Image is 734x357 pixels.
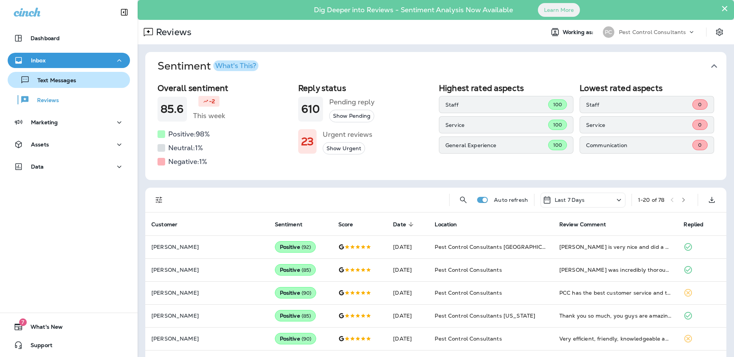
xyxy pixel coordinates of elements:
[193,110,225,122] h5: This week
[151,244,263,250] p: [PERSON_NAME]
[275,333,317,344] div: Positive
[445,102,548,108] p: Staff
[445,142,548,148] p: General Experience
[151,221,187,228] span: Customer
[445,122,548,128] p: Service
[456,192,471,208] button: Search Reviews
[302,336,312,342] span: ( 90 )
[435,243,563,250] span: Pest Control Consultants [GEOGRAPHIC_DATA]
[563,29,595,36] span: Working as:
[213,60,258,71] button: What's This?
[435,221,467,228] span: Location
[338,221,363,228] span: Score
[338,221,353,228] span: Score
[8,137,130,152] button: Assets
[8,159,130,174] button: Data
[387,258,429,281] td: [DATE]
[393,221,416,228] span: Date
[209,97,215,105] p: -2
[393,221,406,228] span: Date
[151,290,263,296] p: [PERSON_NAME]
[435,221,457,228] span: Location
[8,92,130,108] button: Reviews
[153,26,192,38] p: Reviews
[323,142,365,155] button: Show Urgent
[8,338,130,353] button: Support
[31,35,60,41] p: Dashboard
[435,312,535,319] span: Pest Control Consultants [US_STATE]
[158,60,258,73] h1: Sentiment
[275,310,316,321] div: Positive
[151,336,263,342] p: [PERSON_NAME]
[215,62,256,69] div: What's This?
[684,221,713,228] span: Replied
[586,102,692,108] p: Staff
[23,324,63,333] span: What's New
[698,101,702,108] span: 0
[298,83,433,93] h2: Reply status
[302,290,312,296] span: ( 90 )
[638,197,664,203] div: 1 - 20 of 78
[275,241,316,253] div: Positive
[555,197,585,203] p: Last 7 Days
[30,77,76,84] p: Text Messages
[494,197,528,203] p: Auto refresh
[151,52,732,80] button: SentimentWhat's This?
[684,221,703,228] span: Replied
[387,235,429,258] td: [DATE]
[151,313,263,319] p: [PERSON_NAME]
[586,122,692,128] p: Service
[8,72,130,88] button: Text Messages
[553,122,562,128] span: 100
[168,142,203,154] h5: Neutral: 1 %
[275,221,312,228] span: Sentiment
[275,221,302,228] span: Sentiment
[559,312,672,320] div: Thank you so much, you guys are amazing. We love the work you do.
[329,110,374,122] button: Show Pending
[603,26,614,38] div: PC
[151,192,167,208] button: Filters
[8,53,130,68] button: Inbox
[559,335,672,342] div: Very efficient, friendly, knowledgeable and assuring this plan will work to resolve my pest contr...
[387,304,429,327] td: [DATE]
[553,142,562,148] span: 100
[538,3,580,17] button: Learn More
[580,83,714,93] h2: Lowest rated aspects
[19,318,27,326] span: 7
[158,83,292,93] h2: Overall sentiment
[8,319,130,334] button: 7What's New
[559,221,606,228] span: Review Comment
[161,103,184,115] h1: 85.6
[302,244,311,250] span: ( 92 )
[323,128,372,141] h5: Urgent reviews
[29,97,59,104] p: Reviews
[31,141,49,148] p: Assets
[435,266,502,273] span: Pest Control Consultants
[168,128,210,140] h5: Positive: 98 %
[619,29,686,35] p: Pest Control Consultants
[387,327,429,350] td: [DATE]
[713,25,726,39] button: Settings
[559,266,672,274] div: Randy was incredibly thorough and professional.
[31,119,58,125] p: Marketing
[275,287,317,299] div: Positive
[559,221,616,228] span: Review Comment
[721,2,728,15] button: Close
[302,313,311,319] span: ( 85 )
[435,335,502,342] span: Pest Control Consultants
[301,103,320,115] h1: 610
[31,57,45,63] p: Inbox
[559,289,672,297] div: PCC has the best customer service and their techs always go above and beyond when completing serv...
[586,142,692,148] p: Communication
[151,267,263,273] p: [PERSON_NAME]
[23,342,52,351] span: Support
[559,243,672,251] div: Jeremy is very nice and did a great job on treating our home . Thank you 😊
[8,31,130,46] button: Dashboard
[439,83,573,93] h2: Highest rated aspects
[292,9,535,11] p: Dig Deeper into Reviews - Sentiment Analysis Now Available
[553,101,562,108] span: 100
[114,5,135,20] button: Collapse Sidebar
[302,267,311,273] span: ( 85 )
[435,289,502,296] span: Pest Control Consultants
[145,80,726,180] div: SentimentWhat's This?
